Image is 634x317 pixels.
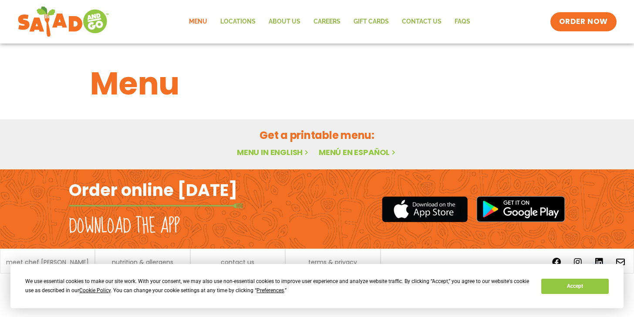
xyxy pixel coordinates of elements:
[347,12,395,32] a: GIFT CARDS
[10,264,624,308] div: Cookie Consent Prompt
[112,259,173,265] a: nutrition & allergens
[25,277,531,295] div: We use essential cookies to make our site work. With your consent, we may also use non-essential ...
[69,203,243,208] img: fork
[90,128,544,143] h2: Get a printable menu:
[182,12,214,32] a: Menu
[307,12,347,32] a: Careers
[550,12,617,31] a: ORDER NOW
[559,17,608,27] span: ORDER NOW
[395,12,448,32] a: Contact Us
[17,4,109,39] img: new-SAG-logo-768×292
[476,196,565,222] img: google_play
[262,12,307,32] a: About Us
[448,12,477,32] a: FAQs
[182,12,477,32] nav: Menu
[541,279,608,294] button: Accept
[79,287,111,293] span: Cookie Policy
[6,259,89,265] a: meet chef [PERSON_NAME]
[214,12,262,32] a: Locations
[308,259,357,265] a: terms & privacy
[69,179,237,201] h2: Order online [DATE]
[382,195,468,223] img: appstore
[319,147,397,158] a: Menú en español
[90,60,544,107] h1: Menu
[237,147,310,158] a: Menu in English
[221,259,254,265] a: contact us
[256,287,284,293] span: Preferences
[69,214,180,239] h2: Download the app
